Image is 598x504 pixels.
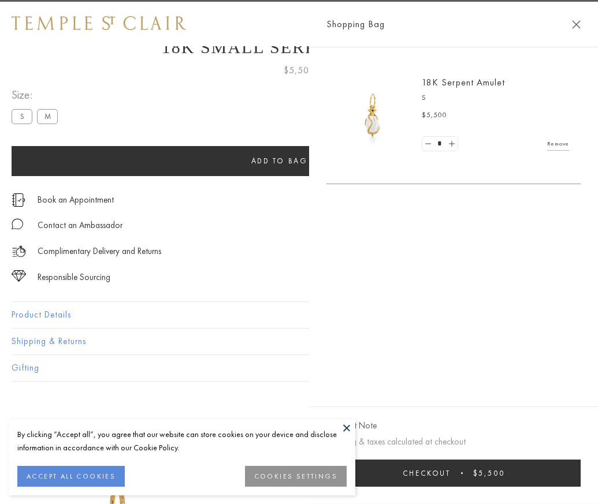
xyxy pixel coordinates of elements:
[445,137,457,151] a: Set quantity to 2
[473,468,505,478] span: $5,500
[326,17,385,32] span: Shopping Bag
[326,460,581,487] button: Checkout $5,500
[422,110,447,121] span: $5,500
[12,218,23,230] img: MessageIcon-01_2.svg
[17,466,125,487] button: ACCEPT ALL COOKIES
[38,270,110,285] div: Responsible Sourcing
[37,109,58,124] label: M
[326,435,581,449] p: Shipping & taxes calculated at checkout
[12,302,586,328] button: Product Details
[251,156,308,166] span: Add to bag
[12,328,586,354] button: Shipping & Returns
[422,137,434,151] a: Set quantity to 0
[12,355,586,381] button: Gifting
[572,20,581,29] button: Close Shopping Bag
[12,38,586,57] h1: 18K Small Serpent Amulet
[38,244,161,259] p: Complimentary Delivery and Returns
[12,146,547,176] button: Add to bag
[12,193,25,207] img: icon_appointment.svg
[547,137,569,150] a: Remove
[12,244,26,259] img: icon_delivery.svg
[17,428,347,454] div: By clicking “Accept all”, you agree that our website can store cookies on your device and disclos...
[12,16,186,30] img: Temple St. Clair
[338,81,407,150] img: P51836-E11SERPPV
[38,193,114,206] a: Book an Appointment
[38,218,122,233] div: Contact an Ambassador
[422,92,569,104] p: S
[422,76,505,88] a: 18K Serpent Amulet
[326,419,377,433] button: Add Gift Note
[12,85,62,104] span: Size:
[403,468,451,478] span: Checkout
[12,109,32,124] label: S
[12,270,26,282] img: icon_sourcing.svg
[284,63,315,78] span: $5,500
[245,466,347,487] button: COOKIES SETTINGS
